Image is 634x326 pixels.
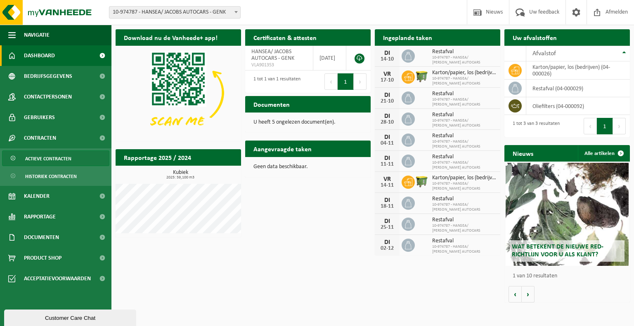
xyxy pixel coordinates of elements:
div: 28-10 [379,120,395,125]
div: 21-10 [379,99,395,104]
h2: Download nu de Vanheede+ app! [116,29,226,45]
h2: Rapportage 2025 / 2024 [116,149,199,165]
h2: Documenten [245,96,298,112]
td: restafval (04-000029) [526,80,630,97]
div: 14-11 [379,183,395,188]
span: Gebruikers [24,107,55,128]
div: 25-11 [379,225,395,230]
h2: Aangevraagde taken [245,141,320,157]
span: Product Shop [24,248,62,268]
span: 10-974787 - HANSEA/ [PERSON_NAME] AUTOCARS [432,139,496,149]
span: Wat betekent de nieuwe RED-richtlijn voor u als klant? [512,244,603,258]
a: Wat betekent de nieuwe RED-richtlijn voor u als klant? [506,163,629,266]
button: 1 [338,73,354,90]
div: 04-11 [379,141,395,146]
div: 1 tot 1 van 1 resultaten [249,73,300,91]
div: 17-10 [379,77,395,83]
span: HANSEA/ JACOBS AUTOCARS - GENK [251,49,294,61]
button: Vorige [509,286,522,303]
img: Download de VHEPlus App [116,46,241,140]
button: Previous [324,73,338,90]
div: 1 tot 3 van 3 resultaten [509,117,560,135]
a: Bekijk rapportage [180,165,240,182]
div: DI [379,197,395,204]
div: 02-12 [379,246,395,251]
span: Restafval [432,112,496,118]
h2: Uw afvalstoffen [504,29,565,45]
span: Restafval [432,217,496,223]
span: Kalender [24,186,50,206]
span: Restafval [432,49,496,55]
span: Documenten [24,227,59,248]
p: U heeft 5 ongelezen document(en). [253,120,362,125]
span: 10-974787 - HANSEA/ JACOBS AUTOCARS - GENK [109,6,241,19]
span: 10-974787 - HANSEA/ JACOBS AUTOCARS - GENK [109,7,240,18]
div: DI [379,218,395,225]
span: 10-974787 - HANSEA/ [PERSON_NAME] AUTOCARS [432,244,496,254]
div: 18-11 [379,204,395,209]
span: Navigatie [24,25,50,45]
button: Previous [584,118,597,134]
div: DI [379,113,395,120]
span: Contactpersonen [24,87,72,107]
span: 10-974787 - HANSEA/ [PERSON_NAME] AUTOCARS [432,202,496,212]
td: karton/papier, los (bedrijven) (04-000026) [526,61,630,80]
span: Bedrijfsgegevens [24,66,72,87]
button: Volgende [522,286,535,303]
span: Historiek contracten [25,169,77,184]
img: WB-1100-HPE-GN-50 [415,174,429,188]
p: Geen data beschikbaar. [253,164,362,170]
span: 10-974787 - HANSEA/ [PERSON_NAME] AUTOCARS [432,223,496,233]
h3: Kubiek [120,170,241,180]
button: 1 [597,118,613,134]
span: Restafval [432,133,496,139]
button: Next [613,118,626,134]
div: DI [379,134,395,141]
span: 10-974787 - HANSEA/ [PERSON_NAME] AUTOCARS [432,76,496,86]
img: WB-1100-HPE-GN-50 [415,69,429,83]
span: Restafval [432,196,496,202]
span: Actieve contracten [25,151,71,167]
span: Restafval [432,154,496,160]
span: 10-974787 - HANSEA/ [PERSON_NAME] AUTOCARS [432,55,496,65]
div: DI [379,239,395,246]
span: Contracten [24,128,56,148]
span: VLA901353 [251,62,307,68]
span: Karton/papier, los (bedrijven) [432,70,496,76]
p: 1 van 10 resultaten [513,273,626,279]
span: Rapportage [24,206,56,227]
h2: Ingeplande taken [375,29,440,45]
h2: Nieuws [504,145,542,161]
span: 10-974787 - HANSEA/ [PERSON_NAME] AUTOCARS [432,181,496,191]
span: 10-974787 - HANSEA/ [PERSON_NAME] AUTOCARS [432,160,496,170]
div: VR [379,71,395,77]
div: DI [379,92,395,99]
span: Dashboard [24,45,55,66]
iframe: chat widget [4,308,138,326]
span: Karton/papier, los (bedrijven) [432,175,496,181]
span: 10-974787 - HANSEA/ [PERSON_NAME] AUTOCARS [432,118,496,128]
span: Acceptatievoorwaarden [24,268,91,289]
span: Afvalstof [532,50,556,57]
a: Actieve contracten [2,150,109,166]
td: [DATE] [313,46,346,70]
span: Restafval [432,91,496,97]
div: DI [379,50,395,56]
a: Alle artikelen [578,145,629,162]
div: DI [379,155,395,162]
a: Historiek contracten [2,168,109,184]
h2: Certificaten & attesten [245,29,325,45]
span: 2025: 59,100 m3 [120,176,241,180]
div: VR [379,176,395,183]
span: 10-974787 - HANSEA/ [PERSON_NAME] AUTOCARS [432,97,496,107]
span: Restafval [432,238,496,244]
div: 11-11 [379,162,395,167]
td: oliefilters (04-000092) [526,97,630,115]
button: Next [354,73,367,90]
div: 14-10 [379,56,395,62]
